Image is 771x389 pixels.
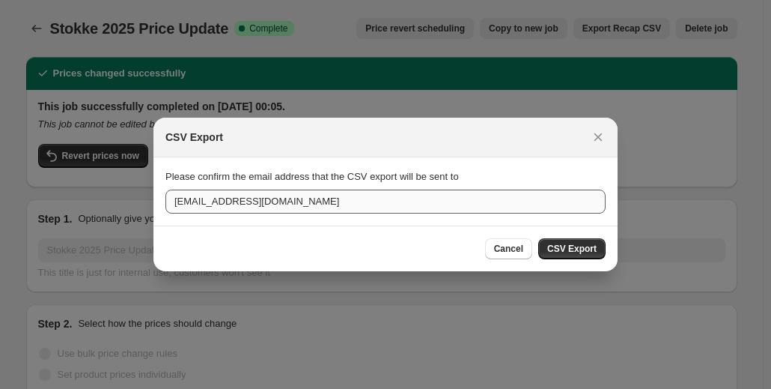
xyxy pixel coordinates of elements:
span: Cancel [494,243,523,255]
h2: CSV Export [165,130,223,145]
button: CSV Export [538,238,606,259]
span: Please confirm the email address that the CSV export will be sent to [165,171,459,182]
span: CSV Export [547,243,597,255]
button: Cancel [485,238,532,259]
button: Close [588,127,609,148]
